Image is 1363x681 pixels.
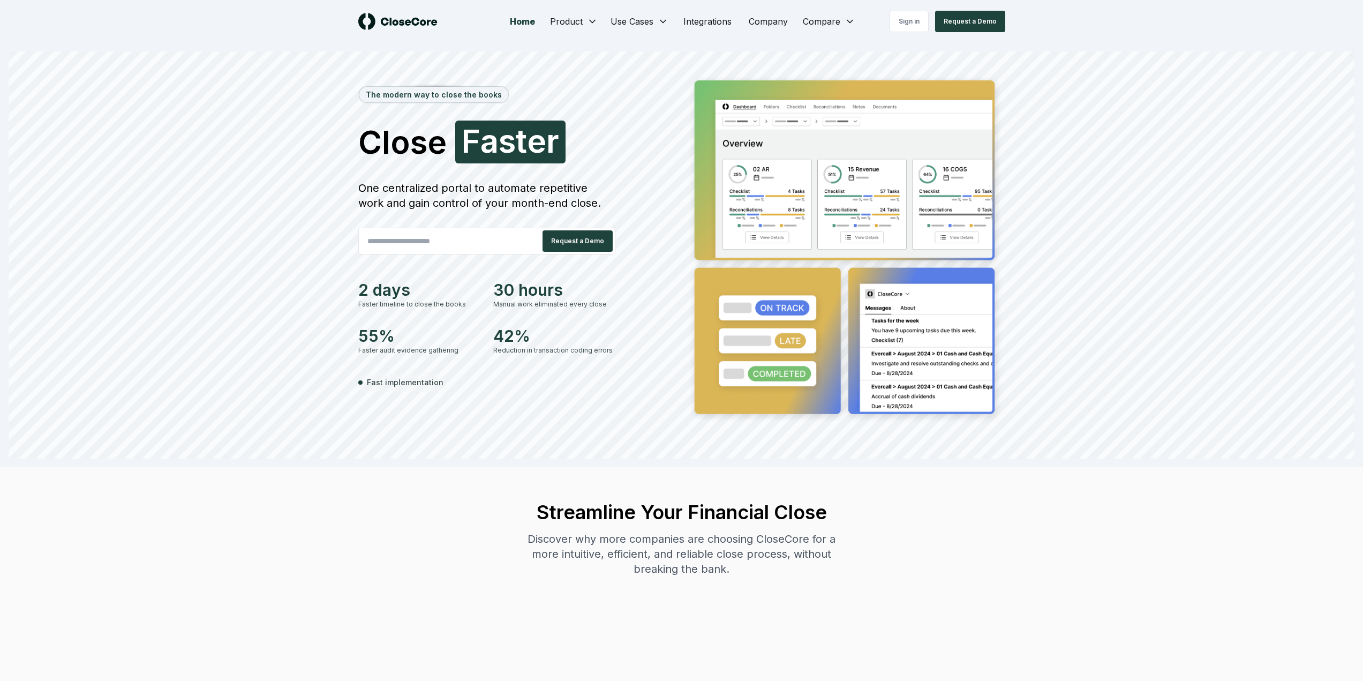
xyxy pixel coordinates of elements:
[501,11,544,32] a: Home
[740,11,796,32] a: Company
[803,15,840,28] span: Compare
[935,11,1005,32] button: Request a Demo
[604,11,675,32] button: Use Cases
[518,502,846,523] h2: Streamline Your Financial Close
[358,300,480,309] div: Faster timeline to close the books
[686,73,1005,425] img: Jumbotron
[358,346,480,355] div: Faster audit evidence gathering
[493,280,615,300] div: 30 hours
[358,326,480,346] div: 55%
[550,15,583,28] span: Product
[359,87,508,102] div: The modern way to close the books
[358,13,438,30] img: logo
[611,15,653,28] span: Use Cases
[367,377,443,388] span: Fast implementation
[675,11,740,32] a: Integrations
[493,346,615,355] div: Reduction in transaction coding errors
[499,125,516,157] span: s
[462,125,480,157] span: F
[543,230,613,252] button: Request a Demo
[358,181,615,211] div: One centralized portal to automate repetitive work and gain control of your month-end close.
[544,11,604,32] button: Product
[358,126,447,158] span: Close
[493,300,615,309] div: Manual work eliminated every close
[546,125,559,157] span: r
[890,11,929,32] a: Sign in
[358,280,480,300] div: 2 days
[527,125,546,157] span: e
[518,532,846,577] div: Discover why more companies are choosing CloseCore for a more intuitive, efficient, and reliable ...
[796,11,862,32] button: Compare
[516,125,527,157] span: t
[480,125,499,157] span: a
[493,326,615,346] div: 42%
